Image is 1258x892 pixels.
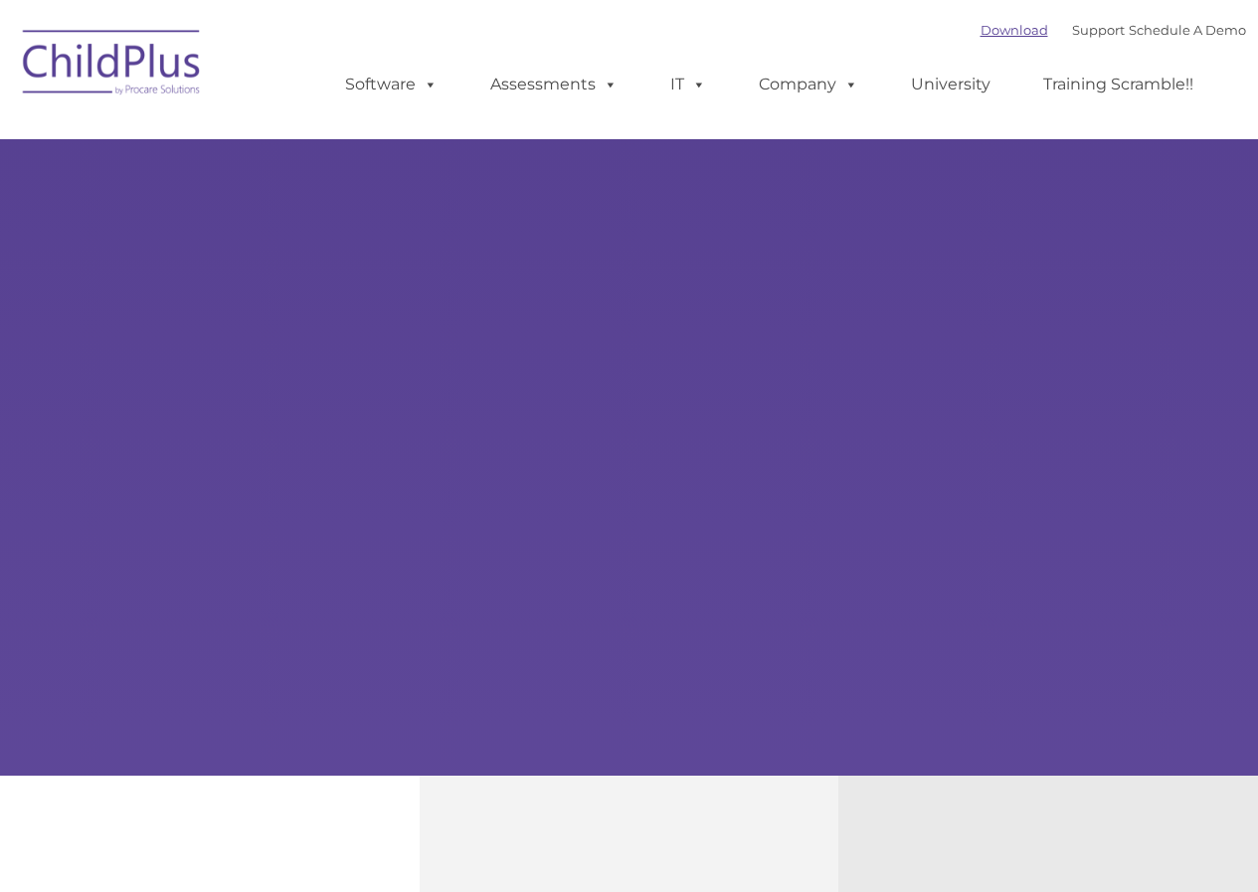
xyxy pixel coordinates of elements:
[739,65,878,104] a: Company
[1072,22,1125,38] a: Support
[891,65,1010,104] a: University
[325,65,457,104] a: Software
[981,22,1048,38] a: Download
[650,65,726,104] a: IT
[13,16,212,115] img: ChildPlus by Procare Solutions
[470,65,637,104] a: Assessments
[1023,65,1213,104] a: Training Scramble!!
[1129,22,1246,38] a: Schedule A Demo
[981,22,1246,38] font: |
